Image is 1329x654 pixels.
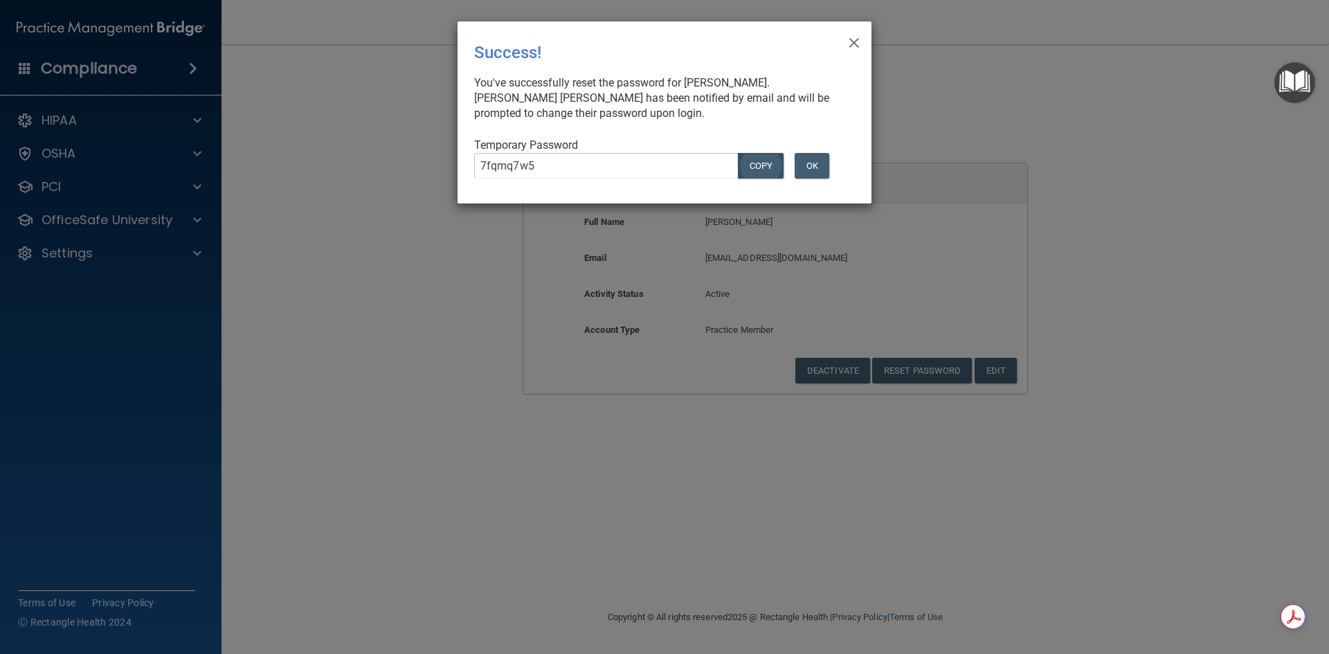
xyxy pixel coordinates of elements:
span: Temporary Password [474,138,578,152]
span: × [848,27,860,55]
button: Open Resource Center [1274,62,1315,103]
div: You've successfully reset the password for [PERSON_NAME]. [PERSON_NAME] [PERSON_NAME] has been no... [474,75,844,121]
button: OK [795,153,829,179]
div: Success! [474,33,798,73]
button: COPY [738,153,784,179]
iframe: Drift Widget Chat Controller [1090,556,1312,611]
